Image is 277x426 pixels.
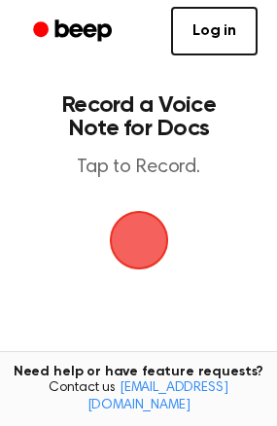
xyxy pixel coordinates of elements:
p: Tap to Record. [35,156,242,180]
img: Beep Logo [110,211,168,269]
a: [EMAIL_ADDRESS][DOMAIN_NAME] [87,381,228,412]
span: Contact us [12,380,265,414]
a: Log in [171,7,258,55]
h1: Record a Voice Note for Docs [35,93,242,140]
a: Beep [19,13,129,51]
